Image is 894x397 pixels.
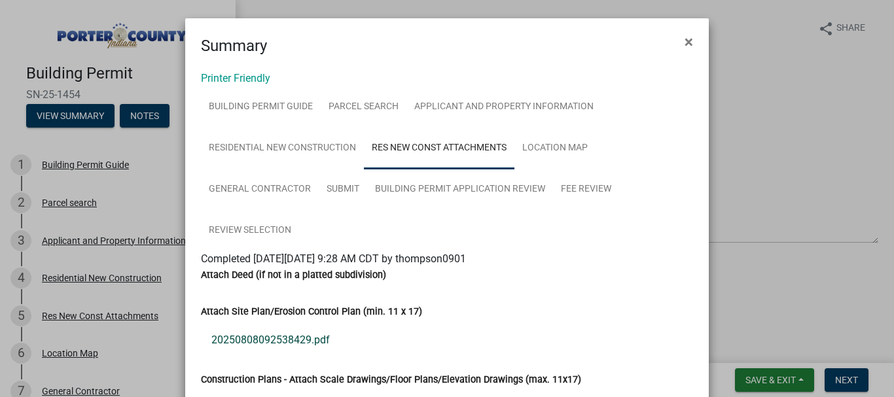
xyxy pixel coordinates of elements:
button: Close [674,24,704,60]
a: Review Selection [201,210,299,252]
a: Parcel search [321,86,406,128]
a: Residential New Construction [201,128,364,169]
label: Construction Plans - Attach Scale Drawings/Floor Plans/Elevation Drawings (max. 11x17) [201,375,581,385]
h4: Summary [201,34,267,58]
a: Building Permit Application Review [367,169,553,211]
a: Applicant and Property Information [406,86,601,128]
span: Completed [DATE][DATE] 9:28 AM CDT by thompson0901 [201,252,466,265]
a: Submit [319,169,367,211]
a: Printer Friendly [201,72,270,84]
a: Fee Review [553,169,619,211]
span: × [685,33,693,51]
a: Location Map [514,128,596,169]
a: 20250808092538429.pdf [201,324,693,356]
label: Attach Site Plan/Erosion Control Plan (min. 11 x 17) [201,307,422,317]
a: Building Permit Guide [201,86,321,128]
a: General Contractor [201,169,319,211]
label: Attach Deed (if not in a platted subdivision) [201,271,386,280]
a: Res New Const Attachments [364,128,514,169]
